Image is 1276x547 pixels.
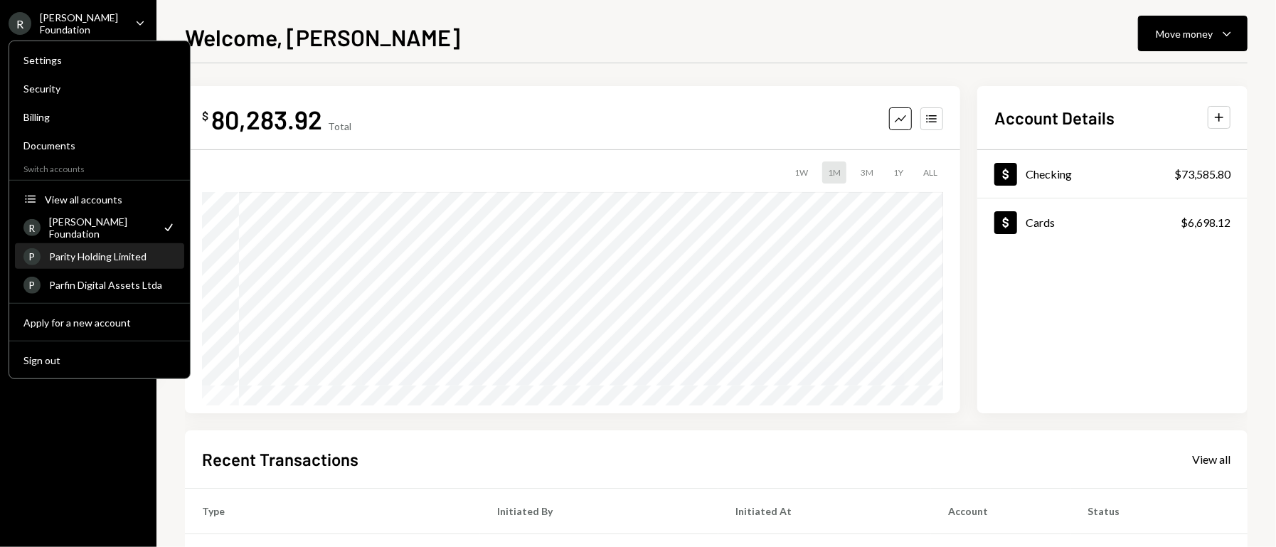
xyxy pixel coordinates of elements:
div: 1W [789,161,814,184]
h2: Account Details [994,106,1115,129]
div: R [23,219,41,236]
a: View all [1192,451,1230,467]
div: 80,283.92 [211,103,322,135]
div: Switch accounts [9,161,190,174]
div: Move money [1156,26,1213,41]
a: Billing [15,104,184,129]
div: P [23,248,41,265]
a: Security [15,75,184,101]
div: $6,698.12 [1181,214,1230,231]
th: Initiated At [718,488,931,533]
th: Initiated By [480,488,718,533]
div: $ [202,109,208,123]
div: 1Y [888,161,909,184]
div: View all [1192,452,1230,467]
div: ALL [918,161,943,184]
div: Parfin Digital Assets Ltda [49,279,176,291]
div: Documents [23,139,176,152]
div: 3M [855,161,879,184]
div: Security [23,83,176,95]
div: Cards [1026,216,1055,229]
div: View all accounts [45,193,176,205]
th: Status [1071,488,1248,533]
button: Sign out [15,348,184,373]
a: Checking$73,585.80 [977,150,1248,198]
div: P [23,276,41,293]
div: Parity Holding Limited [49,250,176,262]
div: Apply for a new account [23,316,176,328]
div: 1M [822,161,846,184]
div: Total [328,120,351,132]
div: R [9,12,31,35]
div: Settings [23,54,176,66]
h1: Welcome, [PERSON_NAME] [185,23,460,51]
a: Cards$6,698.12 [977,198,1248,246]
div: [PERSON_NAME] Foundation [40,11,124,36]
div: [PERSON_NAME] Foundation [49,216,153,240]
button: Apply for a new account [15,310,184,336]
a: PParfin Digital Assets Ltda [15,272,184,297]
div: Billing [23,111,176,123]
th: Type [185,488,480,533]
button: View all accounts [15,187,184,213]
h2: Recent Transactions [202,447,358,471]
div: $73,585.80 [1174,166,1230,183]
button: Move money [1138,16,1248,51]
div: Sign out [23,354,176,366]
a: PParity Holding Limited [15,243,184,269]
div: Checking [1026,167,1072,181]
a: Documents [15,132,184,158]
th: Account [931,488,1070,533]
a: Settings [15,47,184,73]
